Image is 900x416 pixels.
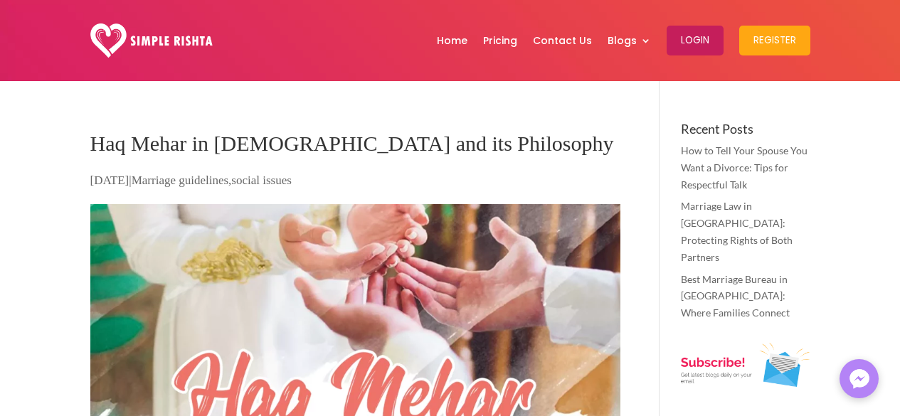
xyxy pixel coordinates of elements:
[90,174,129,187] span: [DATE]
[231,174,292,187] a: social issues
[739,26,810,55] button: Register
[90,172,620,200] p: | ,
[681,144,808,191] a: How to Tell Your Spouse You Want a Divorce: Tips for Respectful Talk
[667,4,724,78] a: Login
[132,174,228,187] a: Marriage guidelines
[681,122,810,142] h4: Recent Posts
[608,4,651,78] a: Blogs
[437,4,467,78] a: Home
[681,200,793,262] a: Marriage Law in [GEOGRAPHIC_DATA]: Protecting Rights of Both Partners
[533,4,592,78] a: Contact Us
[681,273,790,319] a: Best Marriage Bureau in [GEOGRAPHIC_DATA]: Where Families Connect
[845,365,874,393] img: Messenger
[483,4,517,78] a: Pricing
[667,26,724,55] button: Login
[90,122,620,172] h1: Haq Mehar in [DEMOGRAPHIC_DATA] and its Philosophy
[739,4,810,78] a: Register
